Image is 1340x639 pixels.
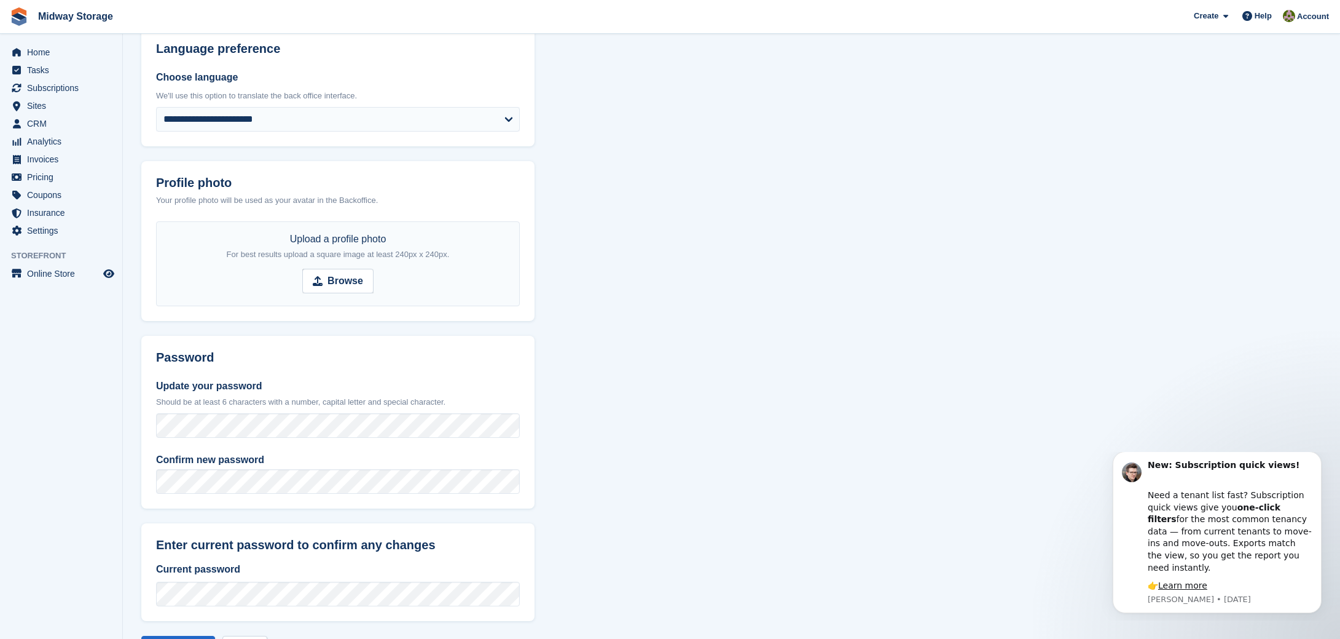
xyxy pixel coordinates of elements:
[227,232,450,261] div: Upload a profile photo
[10,7,28,26] img: stora-icon-8386f47178a22dfd0bd8f6a31ec36ba5ce8667c1dd55bd0f319d3a0aa187defe.svg
[156,379,520,394] label: Update your password
[53,8,205,18] b: New: Subscription quick views!
[6,44,116,61] a: menu
[6,222,116,239] a: menu
[156,351,520,365] h2: Password
[302,269,374,293] input: Browse
[1255,10,1272,22] span: Help
[6,79,116,97] a: menu
[156,396,520,408] p: Should be at least 6 characters with a number, capital letter and special character.
[27,62,101,79] span: Tasks
[156,538,520,552] h2: Enter current password to confirm any changes
[101,266,116,281] a: Preview store
[6,133,116,150] a: menu
[27,79,101,97] span: Subscriptions
[156,453,520,467] label: Confirm new password
[6,204,116,221] a: menu
[156,176,520,190] label: Profile photo
[6,265,116,282] a: menu
[156,42,520,56] h2: Language preference
[156,194,520,207] div: Your profile photo will be used as your avatar in the Backoffice.
[6,62,116,79] a: menu
[28,10,47,30] img: Profile image for Steven
[53,128,218,140] div: 👉
[27,222,101,239] span: Settings
[53,25,218,122] div: Need a tenant list fast? Subscription quick views give you for the most common tenancy data — fro...
[1283,10,1295,22] img: Heather Nicholson
[27,186,101,204] span: Coupons
[64,129,113,138] a: Learn more
[6,97,116,114] a: menu
[27,115,101,132] span: CRM
[156,90,520,102] div: We'll use this option to translate the back office interface.
[6,169,116,186] a: menu
[156,562,520,577] label: Current password
[27,44,101,61] span: Home
[27,204,101,221] span: Insurance
[6,115,116,132] a: menu
[27,265,101,282] span: Online Store
[53,142,218,153] p: Message from Steven, sent 2w ago
[6,151,116,168] a: menu
[53,7,218,140] div: Message content
[33,6,118,26] a: Midway Storage
[227,250,450,259] span: For best results upload a square image at least 240px x 240px.
[1297,10,1329,23] span: Account
[1194,10,1218,22] span: Create
[27,133,101,150] span: Analytics
[327,274,363,288] strong: Browse
[11,250,122,262] span: Storefront
[1094,452,1340,621] iframe: Intercom notifications message
[27,97,101,114] span: Sites
[6,186,116,204] a: menu
[156,70,520,85] label: Choose language
[27,151,101,168] span: Invoices
[27,169,101,186] span: Pricing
